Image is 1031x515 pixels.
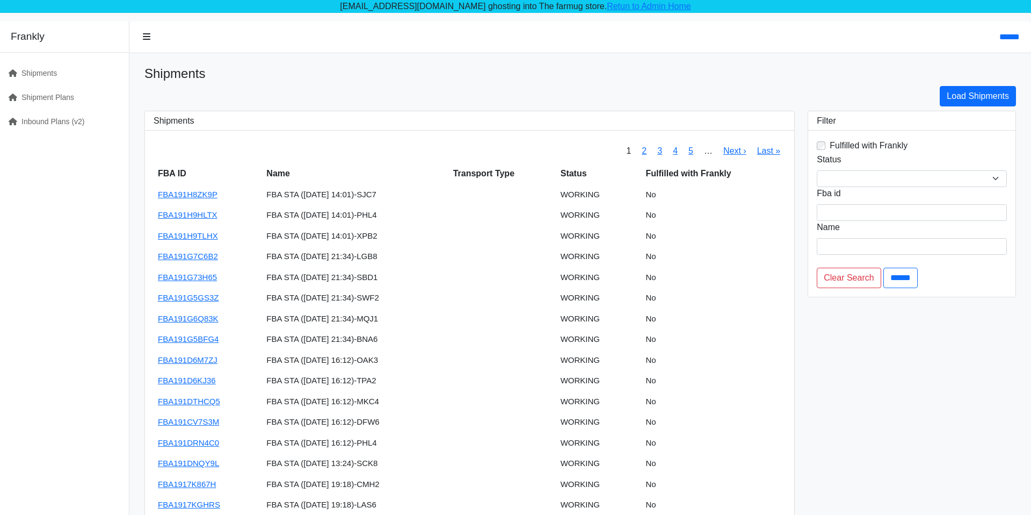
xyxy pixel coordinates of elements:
td: WORKING [556,391,642,412]
a: 5 [688,146,693,155]
td: FBA STA ([DATE] 21:34)-BNA6 [262,329,448,350]
td: FBA STA ([DATE] 21:34)-LGB8 [262,246,448,267]
td: FBA STA ([DATE] 19:18)-CMH2 [262,474,448,495]
a: FBA191CV7S3M [158,417,219,426]
a: FBA191G7C6B2 [158,252,218,261]
label: Fba id [817,187,840,200]
a: 3 [657,146,662,155]
td: No [642,350,786,371]
nav: pager [621,139,786,163]
td: WORKING [556,267,642,288]
h3: Shipments [154,116,786,126]
td: FBA STA ([DATE] 13:24)-SCK8 [262,453,448,474]
a: FBA191D6M7ZJ [158,355,217,364]
label: Status [817,153,841,166]
a: FBA1917KGHRS [158,500,220,509]
a: 4 [673,146,678,155]
td: WORKING [556,205,642,226]
a: 2 [642,146,647,155]
td: No [642,453,786,474]
th: Fulfilled with Frankly [642,163,786,184]
td: FBA STA ([DATE] 14:01)-XPB2 [262,226,448,247]
td: No [642,391,786,412]
a: FBA191H9TLHX [158,231,218,240]
a: FBA191DTHCQ5 [158,397,220,406]
td: FBA STA ([DATE] 16:12)-OAK3 [262,350,448,371]
a: Last » [757,146,781,155]
a: FBA191G5BFG4 [158,334,219,344]
td: No [642,370,786,391]
td: WORKING [556,433,642,454]
td: WORKING [556,350,642,371]
label: Name [817,221,840,234]
a: FBA191G5GS3Z [158,293,219,302]
td: WORKING [556,370,642,391]
a: FBA191H8ZK9P [158,190,217,199]
a: Next › [723,146,746,155]
td: FBA STA ([DATE] 16:12)-MKC4 [262,391,448,412]
a: FBA191H9HLTX [158,210,217,219]
a: FBA191G73H65 [158,273,217,282]
td: FBA STA ([DATE] 14:01)-PHL4 [262,205,448,226]
th: FBA ID [154,163,262,184]
td: No [642,205,786,226]
td: No [642,433,786,454]
td: WORKING [556,246,642,267]
th: Name [262,163,448,184]
th: Status [556,163,642,184]
td: FBA STA ([DATE] 21:34)-SBD1 [262,267,448,288]
td: WORKING [556,309,642,330]
td: FBA STA ([DATE] 16:12)-PHL4 [262,433,448,454]
td: WORKING [556,474,642,495]
td: No [642,267,786,288]
td: No [642,226,786,247]
td: No [642,474,786,495]
td: No [642,329,786,350]
span: … [699,139,718,163]
a: FBA191G6Q83K [158,314,219,323]
a: Clear Search [817,268,881,288]
a: FBA1917K867H [158,480,216,489]
a: FBA191DNQY9L [158,459,219,468]
td: No [642,184,786,205]
span: 1 [621,139,636,163]
td: WORKING [556,453,642,474]
td: WORKING [556,288,642,309]
th: Transport Type [449,163,556,184]
a: Load Shipments [940,86,1016,106]
td: FBA STA ([DATE] 16:12)-DFW6 [262,412,448,433]
h3: Filter [817,116,1007,126]
td: FBA STA ([DATE] 21:34)-SWF2 [262,288,448,309]
td: WORKING [556,184,642,205]
td: FBA STA ([DATE] 16:12)-TPA2 [262,370,448,391]
td: No [642,246,786,267]
a: FBA191D6KJ36 [158,376,216,385]
td: WORKING [556,226,642,247]
td: WORKING [556,412,642,433]
label: Fulfilled with Frankly [830,139,907,152]
td: No [642,412,786,433]
h1: Shipments [144,66,1016,82]
td: FBA STA ([DATE] 14:01)-SJC7 [262,184,448,205]
td: WORKING [556,329,642,350]
a: Retun to Admin Home [607,2,691,11]
td: FBA STA ([DATE] 21:34)-MQJ1 [262,309,448,330]
a: FBA191DRN4C0 [158,438,219,447]
td: No [642,309,786,330]
td: No [642,288,786,309]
